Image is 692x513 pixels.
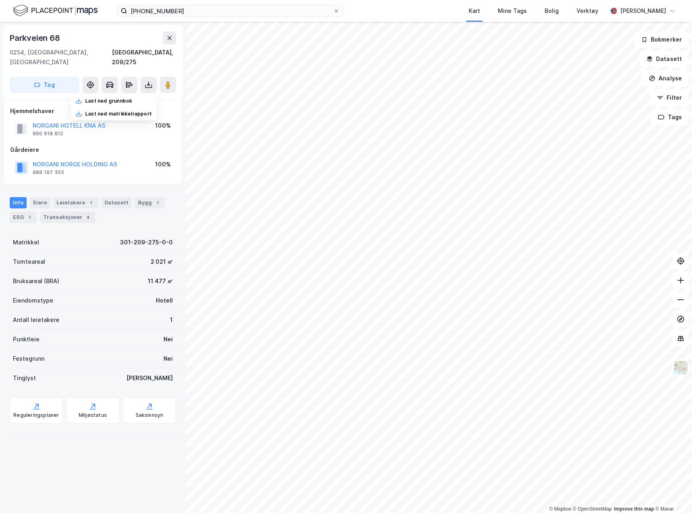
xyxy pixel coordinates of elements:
[13,373,36,383] div: Tinglyst
[10,106,176,116] div: Hjemmelshaver
[13,296,53,305] div: Eiendomstype
[155,121,171,130] div: 100%
[13,315,59,325] div: Antall leietakere
[112,48,176,67] div: [GEOGRAPHIC_DATA], 209/275
[10,77,79,93] button: Tag
[469,6,480,16] div: Kart
[79,412,107,418] div: Miljøstatus
[13,276,59,286] div: Bruksareal (BRA)
[101,197,132,208] div: Datasett
[545,6,559,16] div: Bolig
[10,197,27,208] div: Info
[136,412,164,418] div: Saksinnsyn
[33,169,64,176] div: 989 197 355
[127,5,333,17] input: Søk på adresse, matrikkel, gårdeiere, leietakere eller personer
[634,32,689,48] button: Bokmerker
[498,6,527,16] div: Mine Tags
[620,6,666,16] div: [PERSON_NAME]
[135,197,165,208] div: Bygg
[13,257,45,267] div: Tomteareal
[33,130,63,137] div: 890 618 812
[652,474,692,513] div: Kontrollprogram for chat
[153,199,161,207] div: 1
[549,506,571,512] a: Mapbox
[151,257,173,267] div: 2 021 ㎡
[573,506,612,512] a: OpenStreetMap
[10,145,176,155] div: Gårdeiere
[126,373,173,383] div: [PERSON_NAME]
[170,315,173,325] div: 1
[148,276,173,286] div: 11 477 ㎡
[10,32,62,44] div: Parkveien 68
[640,51,689,67] button: Datasett
[13,334,40,344] div: Punktleie
[25,213,34,221] div: 1
[53,197,98,208] div: Leietakere
[10,48,112,67] div: 0254, [GEOGRAPHIC_DATA], [GEOGRAPHIC_DATA]
[651,109,689,125] button: Tags
[40,212,95,223] div: Transaksjoner
[85,111,152,117] div: Last ned matrikkelrapport
[650,90,689,106] button: Filter
[577,6,598,16] div: Verktøy
[85,98,132,104] div: Last ned grunnbok
[164,334,173,344] div: Nei
[13,412,59,418] div: Reguleringsplaner
[673,360,688,375] img: Z
[13,354,44,364] div: Festegrunn
[614,506,654,512] a: Improve this map
[10,212,37,223] div: ESG
[87,199,95,207] div: 1
[156,296,173,305] div: Hotell
[30,197,50,208] div: Eiere
[120,238,173,247] div: 301-209-275-0-0
[155,160,171,169] div: 100%
[164,354,173,364] div: Nei
[13,4,98,18] img: logo.f888ab2527a4732fd821a326f86c7f29.svg
[652,474,692,513] iframe: Chat Widget
[84,213,92,221] div: 4
[13,238,39,247] div: Matrikkel
[642,70,689,86] button: Analyse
